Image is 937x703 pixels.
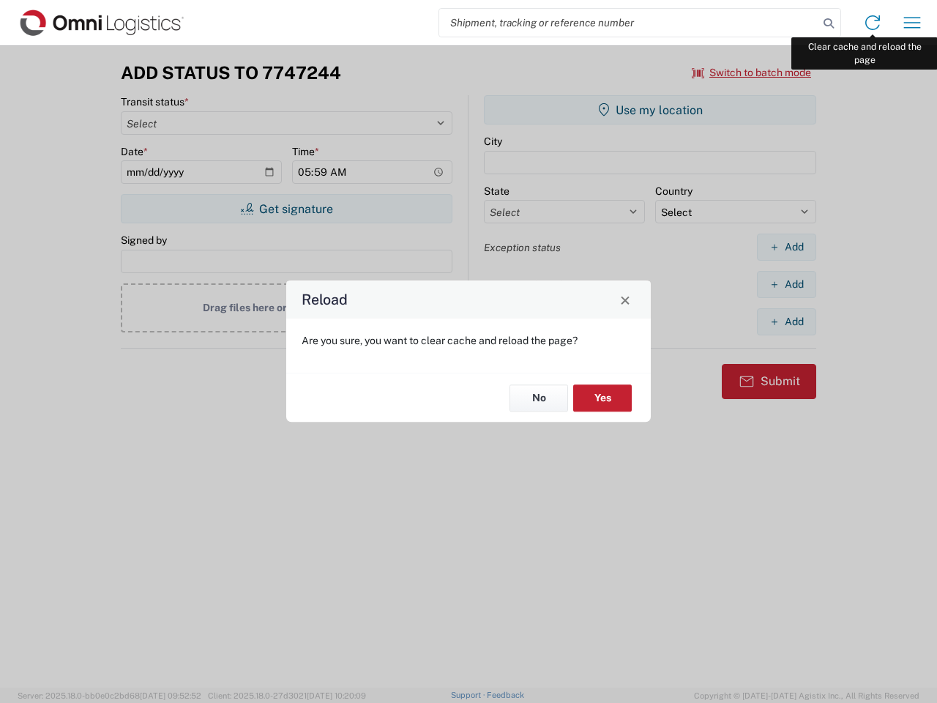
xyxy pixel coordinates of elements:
button: Close [615,289,635,310]
button: Yes [573,384,632,412]
h4: Reload [302,289,348,310]
p: Are you sure, you want to clear cache and reload the page? [302,334,635,347]
button: No [509,384,568,412]
input: Shipment, tracking or reference number [439,9,818,37]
